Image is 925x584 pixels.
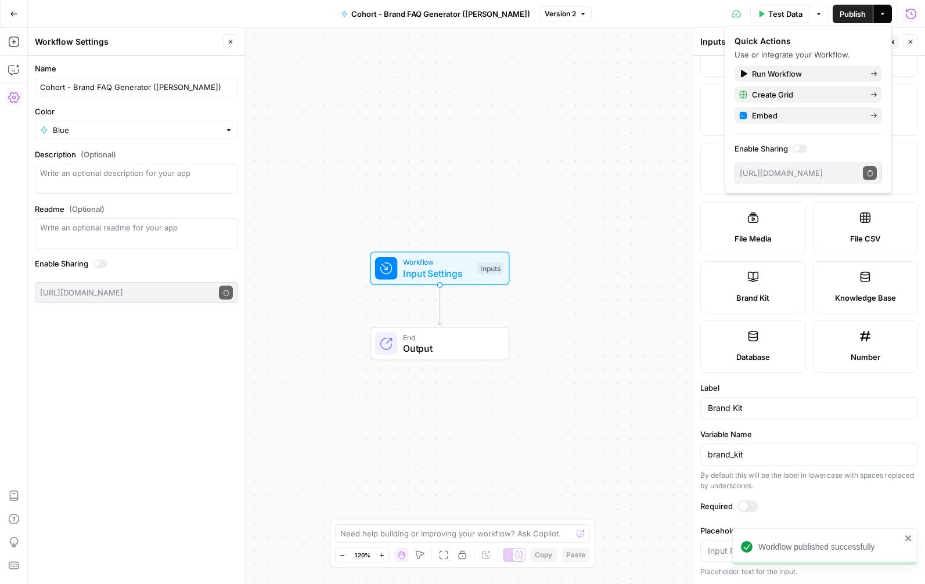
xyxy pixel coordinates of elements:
[545,9,576,19] span: Version 2
[403,341,498,355] span: Output
[700,567,918,577] div: Placeholder text for the input.
[768,8,802,20] span: Test Data
[833,5,873,23] button: Publish
[736,292,769,304] span: Brand Kit
[35,36,219,48] div: Workflow Settings
[351,8,530,20] span: Cohort - Brand FAQ Generator ([PERSON_NAME])
[334,5,537,23] button: Cohort - Brand FAQ Generator ([PERSON_NAME])
[81,149,116,160] span: (Optional)
[708,449,910,460] input: brand_kit
[700,470,918,491] div: By default this will be the label in lowercase with spaces replaced by underscores.
[840,8,866,20] span: Publish
[530,547,557,563] button: Copy
[700,36,859,48] div: Inputs
[332,251,548,285] div: WorkflowInput SettingsInputs
[736,351,770,363] span: Database
[35,203,238,215] label: Readme
[851,351,880,363] span: Number
[752,110,861,121] span: Embed
[403,266,472,280] span: Input Settings
[835,292,896,304] span: Knowledge Base
[332,327,548,361] div: EndOutput
[477,262,503,275] div: Inputs
[53,124,220,136] input: Blue
[69,203,105,215] span: (Optional)
[735,50,850,59] span: Use or integrate your Workflow.
[566,550,585,560] span: Paste
[735,143,882,154] label: Enable Sharing
[752,68,861,80] span: Run Workflow
[708,545,910,557] input: Input Placeholder
[539,6,592,21] button: Version 2
[562,547,590,563] button: Paste
[905,533,913,543] button: close
[752,89,861,100] span: Create Grid
[700,500,918,512] label: Required
[735,233,771,244] span: File Media
[750,5,809,23] button: Test Data
[700,525,918,536] label: Placeholder
[535,550,552,560] span: Copy
[40,81,233,93] input: Untitled
[354,550,370,560] span: 120%
[403,257,472,268] span: Workflow
[700,428,918,440] label: Variable Name
[850,233,880,244] span: File CSV
[35,149,238,160] label: Description
[438,285,442,326] g: Edge from start to end
[35,63,238,74] label: Name
[35,258,238,269] label: Enable Sharing
[403,331,498,343] span: End
[735,35,882,47] div: Quick Actions
[700,382,918,394] label: Label
[708,402,910,414] input: Input Label
[758,541,901,553] div: Workflow published successfully
[35,106,238,117] label: Color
